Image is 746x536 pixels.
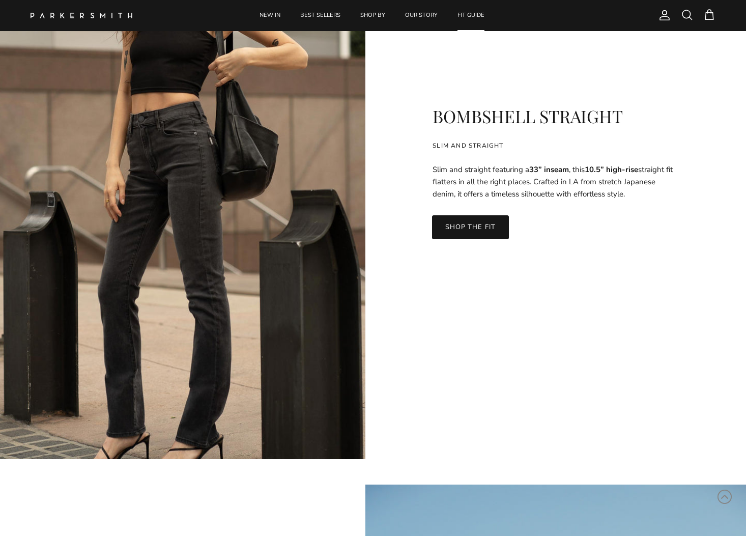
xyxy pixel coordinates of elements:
[654,9,671,21] a: Account
[717,489,732,504] svg: Scroll to Top
[432,215,508,239] a: SHOP THE FIT
[433,106,679,127] h2: BOMBSHELL STRAIGHT
[529,164,569,175] strong: 33” inseam
[585,164,638,175] strong: 10.5” high-rise
[433,142,679,150] div: SLIM AND STRAIGHT
[31,13,132,18] img: Parker Smith
[433,163,679,200] p: Slim and straight featuring a , this straight fit flatters in all the right places. Crafted in LA...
